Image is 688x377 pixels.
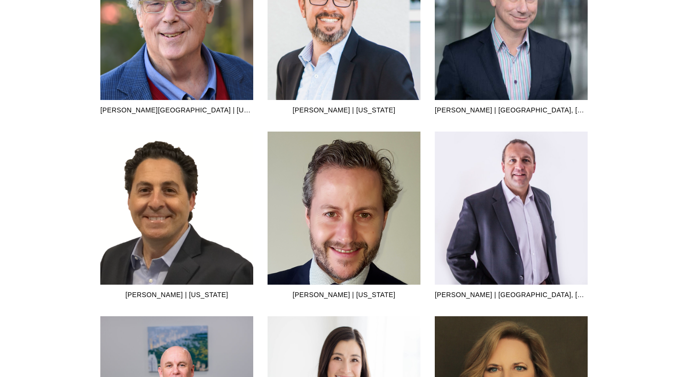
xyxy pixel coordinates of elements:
div: [PERSON_NAME] | [US_STATE] [268,103,420,117]
img: Frank Calderaro | Colorado [93,132,261,285]
div: [PERSON_NAME][GEOGRAPHIC_DATA] | [US_STATE] [100,103,253,117]
img: Javier Carbajo | Texas [268,132,420,328]
div: [PERSON_NAME] | [US_STATE] [100,288,253,302]
div: [PERSON_NAME] | [GEOGRAPHIC_DATA], [GEOGRAPHIC_DATA] [435,288,588,302]
div: [PERSON_NAME] | [US_STATE] [268,288,420,302]
div: [PERSON_NAME] | [GEOGRAPHIC_DATA], [GEOGRAPHIC_DATA] [435,103,588,117]
img: Dan Collins | Sydney, Australia [435,132,588,285]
